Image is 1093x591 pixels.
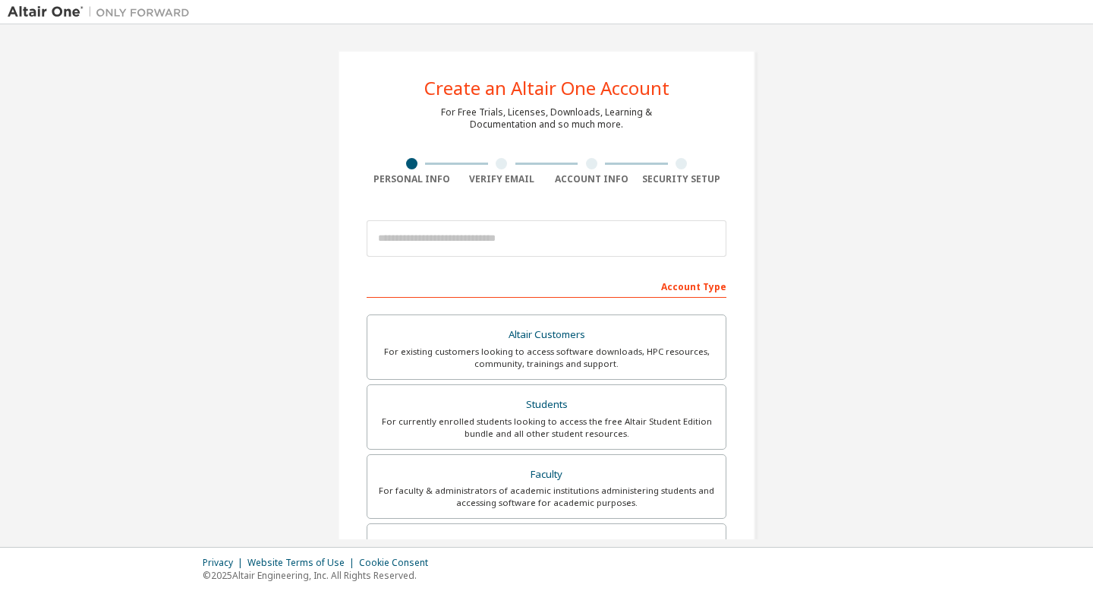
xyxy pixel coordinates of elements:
[203,557,247,569] div: Privacy
[546,173,637,185] div: Account Info
[376,485,717,509] div: For faculty & administrators of academic institutions administering students and accessing softwa...
[203,569,437,582] p: © 2025 Altair Engineering, Inc. All Rights Reserved.
[247,557,359,569] div: Website Terms of Use
[359,557,437,569] div: Cookie Consent
[376,533,717,555] div: Everyone else
[376,394,717,416] div: Students
[441,106,652,131] div: For Free Trials, Licenses, Downloads, Learning & Documentation and so much more.
[424,79,669,97] div: Create an Altair One Account
[8,5,197,20] img: Altair One
[367,273,726,298] div: Account Type
[376,464,717,485] div: Faculty
[637,173,727,185] div: Security Setup
[367,173,457,185] div: Personal Info
[376,346,717,370] div: For existing customers looking to access software downloads, HPC resources, community, trainings ...
[376,324,717,346] div: Altair Customers
[376,416,717,440] div: For currently enrolled students looking to access the free Altair Student Edition bundle and all ...
[457,173,547,185] div: Verify Email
